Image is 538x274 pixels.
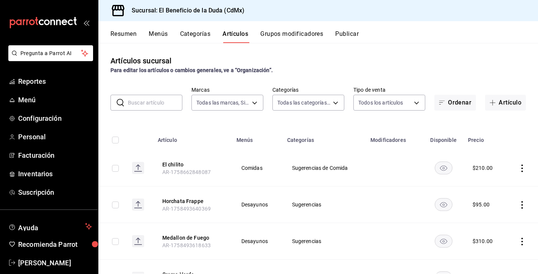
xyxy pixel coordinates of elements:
[260,30,323,43] button: Grupos modificadores
[222,30,248,43] button: Artículos
[18,76,92,86] span: Reportes
[110,30,137,43] button: Resumen
[126,6,244,15] h3: Sucursal: El Beneficio de la Duda (CdMx)
[473,237,493,245] div: $ 310.00
[18,222,82,231] span: Ayuda
[83,20,89,26] button: open_drawer_menu
[18,95,92,105] span: Menú
[18,113,92,123] span: Configuración
[18,150,92,160] span: Facturación
[18,258,92,268] span: [PERSON_NAME]
[435,235,452,248] button: availability-product
[358,99,403,106] span: Todos los artículos
[110,67,273,73] strong: Para editar los artículos o cambios generales, ve a “Organización”.
[473,201,490,208] div: $ 95.00
[110,30,538,43] div: navigation tabs
[518,165,526,172] button: actions
[149,30,168,43] button: Menús
[180,30,211,43] button: Categorías
[241,239,273,244] span: Desayunos
[434,95,476,111] button: Ordenar
[232,126,283,150] th: Menús
[518,238,526,245] button: actions
[277,99,330,106] span: Todas las categorías, Sin categoría
[241,202,273,207] span: Desayunos
[191,87,263,92] label: Marcas
[292,165,356,171] span: Sugerencias de Comida
[153,126,232,150] th: Artículo
[162,242,211,248] span: AR-1758493618633
[18,132,92,142] span: Personal
[292,239,356,244] span: Sugerencias
[241,165,273,171] span: Comidas
[518,201,526,209] button: actions
[283,126,366,150] th: Categorías
[18,169,92,179] span: Inventarios
[162,161,223,168] button: edit-product-location
[128,95,182,110] input: Buscar artículo
[110,55,171,66] div: Artículos sucursal
[162,234,223,242] button: edit-product-location
[162,169,211,175] span: AR-1758662848087
[20,49,81,57] span: Pregunta a Parrot AI
[162,197,223,205] button: edit-product-location
[272,87,344,92] label: Categorías
[5,55,93,63] a: Pregunta a Parrot AI
[8,45,93,61] button: Pregunta a Parrot AI
[18,239,92,249] span: Recomienda Parrot
[366,126,423,150] th: Modificadores
[18,187,92,197] span: Suscripción
[162,206,211,212] span: AR-1758493640369
[423,126,463,150] th: Disponible
[335,30,359,43] button: Publicar
[292,202,356,207] span: Sugerencias
[435,162,452,174] button: availability-product
[353,87,425,92] label: Tipo de venta
[196,99,249,106] span: Todas las marcas, Sin marca
[435,198,452,211] button: availability-product
[463,126,506,150] th: Precio
[473,164,493,172] div: $ 210.00
[485,95,526,111] button: Artículo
